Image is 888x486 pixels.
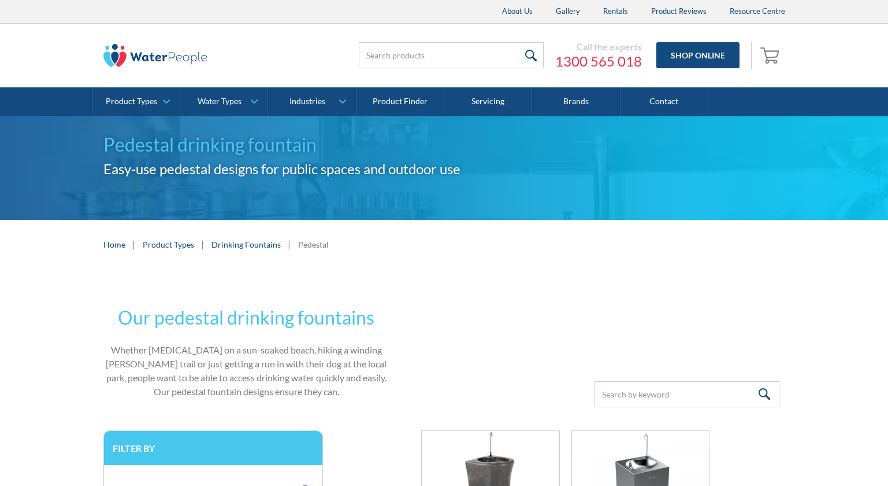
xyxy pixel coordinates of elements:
[131,237,137,251] div: |
[200,237,206,251] div: |
[143,238,194,251] a: Product Types
[103,238,125,251] a: Home
[692,318,888,443] iframe: podium webchat widget prompt
[772,428,888,486] iframe: podium webchat widget bubble
[757,42,785,69] a: Open empty cart
[92,87,180,116] a: Product Types
[298,238,329,251] div: Pedestal
[356,87,444,116] a: Product Finder
[103,131,501,159] h1: Pedestal drinking fountain
[103,343,390,399] p: Whether [MEDICAL_DATA] on a sun-soaked beach, hiking a winding [PERSON_NAME] trail or just gettin...
[211,238,281,251] a: Drinking Fountains
[359,42,544,68] input: Search products
[113,443,314,454] h3: Filter by
[760,46,782,64] img: shopping cart
[532,87,620,116] a: Brands
[656,42,740,68] a: Shop Online
[103,159,501,179] h2: Easy-use pedestal designs for public spaces and outdoor use
[103,44,207,67] img: The Water People
[180,87,267,116] a: Water Types
[103,304,390,332] h2: Our pedestal drinking fountains
[555,53,642,70] a: 1300 565 018
[268,87,355,116] a: Industries
[555,41,642,53] div: Call the experts
[289,97,325,106] div: Industries
[198,97,241,106] div: Water Types
[621,87,708,116] a: Contact
[595,381,779,407] input: Search by keyword
[444,87,532,116] a: Servicing
[287,237,292,251] div: |
[106,97,157,106] div: Product Types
